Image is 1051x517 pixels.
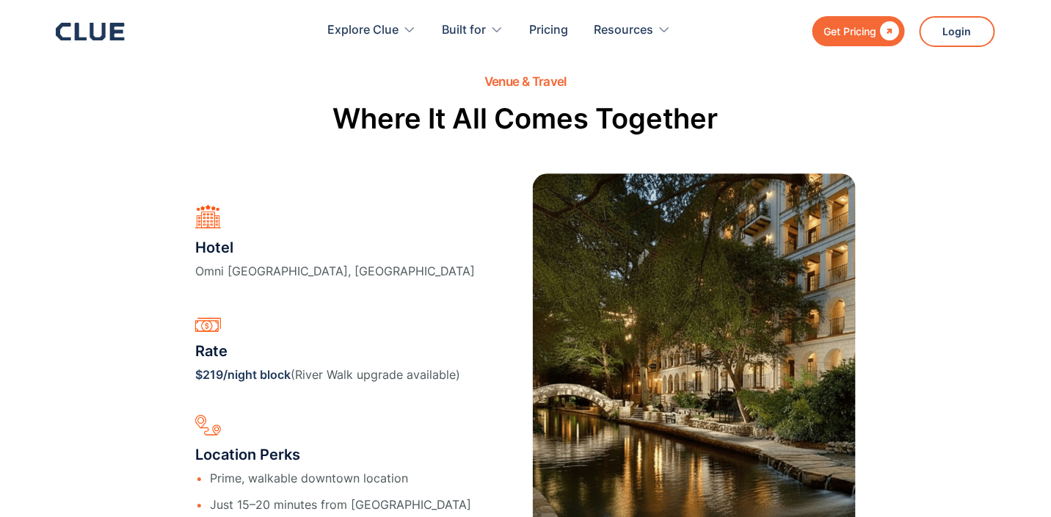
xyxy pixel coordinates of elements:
[195,340,460,362] h3: Rate
[484,75,567,89] h2: Venue & Travel
[876,22,899,40] div: 
[594,7,653,54] div: Resources
[195,444,471,466] h3: Location Perks
[529,7,568,54] a: Pricing
[195,262,475,281] p: Omni [GEOGRAPHIC_DATA], [GEOGRAPHIC_DATA]
[823,22,876,40] div: Get Pricing
[210,496,471,514] p: Just 15–20 minutes from [GEOGRAPHIC_DATA]
[594,7,671,54] div: Resources
[333,101,719,137] h3: Where It All Comes Together
[920,16,995,47] a: Login
[195,367,291,382] a: $219/night block
[195,236,475,258] h3: Hotel
[195,366,460,384] p: (River Walk upgrade available)
[442,7,486,54] div: Built for
[442,7,503,54] div: Built for
[812,16,905,46] a: Get Pricing
[327,7,416,54] div: Explore Clue
[327,7,399,54] div: Explore Clue
[210,469,471,488] p: Prime, walkable downtown location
